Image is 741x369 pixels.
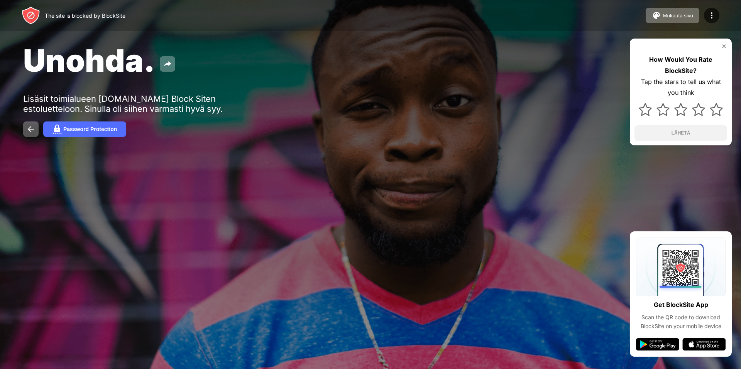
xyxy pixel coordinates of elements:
[23,42,155,79] span: Unohda.
[45,12,125,19] div: The site is blocked by BlockSite
[634,76,727,99] div: Tap the stars to tell us what you think
[636,338,679,350] img: google-play.svg
[636,238,726,296] img: qrcode.svg
[634,54,727,76] div: How Would You Rate BlockSite?
[22,6,40,25] img: header-logo.svg
[721,43,727,49] img: rate-us-close.svg
[646,8,699,23] button: Mukauta sivu
[23,94,262,114] div: Lisäsit toimialueen [DOMAIN_NAME] Block Siten estoluetteloon. Sinulla oli siihen varmasti hyvä syy.
[163,59,172,69] img: share.svg
[682,338,726,350] img: app-store.svg
[63,126,117,132] div: Password Protection
[634,125,727,141] button: LÄHETÄ
[43,121,126,137] button: Password Protection
[639,103,652,116] img: star.svg
[663,13,693,19] div: Mukauta sivu
[692,103,705,116] img: star.svg
[52,125,62,134] img: password.svg
[26,125,36,134] img: back.svg
[710,103,723,116] img: star.svg
[636,313,726,330] div: Scan the QR code to download BlockSite on your mobile device
[23,272,206,360] iframe: Banner
[652,11,661,20] img: pallet.svg
[654,299,708,310] div: Get BlockSite App
[656,103,670,116] img: star.svg
[707,11,716,20] img: menu-icon.svg
[674,103,687,116] img: star.svg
